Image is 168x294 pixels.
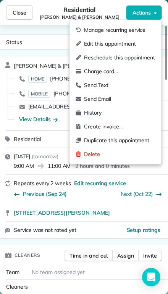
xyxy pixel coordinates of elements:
[14,209,110,217] span: [STREET_ADDRESS][PERSON_NAME]
[84,123,155,130] span: Create invoice…
[6,5,33,20] button: Close
[75,162,129,170] p: 2 hours and 0 minutes
[14,162,34,170] span: 9:00 AM
[74,179,126,187] span: Edit recurring service
[112,250,139,261] button: Assign
[117,252,134,260] span: Assign
[84,67,155,75] span: Charge card…
[14,136,41,143] span: Residential
[14,180,71,187] span: Repeats every 2 weeks
[6,39,22,46] span: Status
[14,153,30,160] span: [DATE]
[14,209,163,217] a: [STREET_ADDRESS][PERSON_NAME]
[84,54,155,61] span: Reschedule this appointment
[19,115,58,123] button: View Details
[138,250,162,261] button: Invite
[84,40,155,48] span: Edit this appointment
[53,90,100,97] span: [PHONE_NUMBER]
[65,250,113,261] button: Time in and out
[142,268,160,286] div: Open Intercom Messenger
[13,9,26,16] span: Close
[32,153,59,160] span: ( tomorrow )
[84,81,155,89] span: Send Text
[14,190,67,198] button: Previous (Sep 24)
[69,252,108,260] span: Time in and out
[127,226,161,234] button: Setup ratings
[127,227,161,233] span: Setup ratings
[132,9,151,16] span: Actions
[28,90,50,98] span: MOBILE
[28,75,47,83] span: HOME
[84,136,155,144] span: Duplicate this appointment
[6,283,28,290] span: Cleaners
[143,252,157,260] span: Invite
[14,62,105,69] span: [PERSON_NAME] & [PERSON_NAME]
[121,191,153,197] a: Next (Oct 22)
[15,251,40,259] span: Cleaners
[14,226,76,234] span: Service was not rated yet
[84,95,155,103] span: Send Email
[32,269,85,276] span: No team assigned yet
[121,190,162,198] button: Next (Oct 22)
[28,103,118,110] a: [EMAIL_ADDRESS][DOMAIN_NAME]
[48,162,71,170] span: 11:00 AM
[28,75,97,82] a: HOME[PHONE_NUMBER]
[84,26,155,34] span: Manage recurring service
[50,75,97,82] span: [PHONE_NUMBER]
[6,269,19,276] span: Team
[63,5,96,14] span: Residential
[40,14,120,20] span: [PERSON_NAME] & [PERSON_NAME]
[23,190,67,198] span: Previous (Sep 24)
[84,150,155,158] span: Delete
[84,109,155,117] span: History
[28,90,100,97] a: MOBILE[PHONE_NUMBER]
